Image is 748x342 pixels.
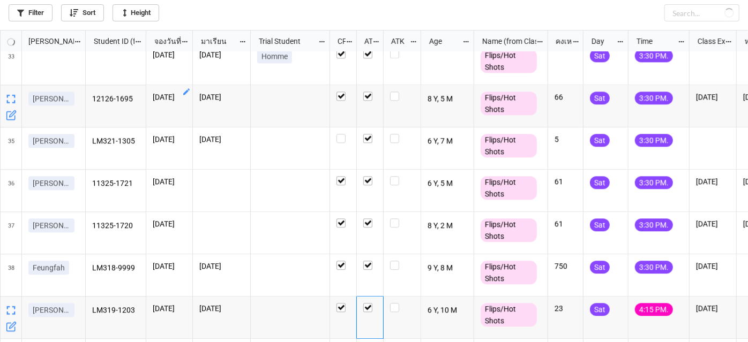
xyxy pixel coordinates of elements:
div: 4:15 PM. [635,303,673,316]
p: 5 [555,134,577,145]
div: Flips/Hot Shots [481,134,537,157]
div: คงเหลือ (from Nick Name) [549,35,572,47]
div: Flips/Hot Shots [481,49,537,73]
div: จองวันที่ [148,35,182,47]
div: ATT [358,35,373,47]
div: Trial Student [252,35,318,47]
div: 3:30 PM. [635,134,673,147]
div: Day [585,35,617,47]
div: มาเรียน [195,35,239,47]
a: Filter [9,4,53,21]
div: 3:30 PM. [635,218,673,231]
a: Sort [61,4,104,21]
a: Height [113,4,159,21]
p: [DATE] [199,261,244,271]
p: 61 [555,176,577,187]
p: 61 [555,218,577,229]
p: 9 Y, 8 M [428,261,468,276]
div: CF [331,35,346,47]
p: [DATE] [696,261,730,271]
p: 8 Y, 2 M [428,218,468,233]
div: Age [423,35,462,47]
div: Student ID (from [PERSON_NAME] Name) [87,35,134,47]
span: 35 [8,127,14,169]
p: 6 Y, 7 M [428,134,468,149]
div: Flips/Hot Shots [481,303,537,326]
p: [DATE] [153,261,186,271]
div: Time [630,35,678,47]
p: [PERSON_NAME] [33,135,70,146]
div: Flips/Hot Shots [481,261,537,284]
div: Flips/Hot Shots [481,176,537,200]
p: [DATE] [199,134,244,145]
p: [DATE] [696,303,730,314]
div: Sat [590,261,610,273]
div: Name (from Class) [476,35,536,47]
div: Flips/Hot Shots [481,92,537,115]
p: [DATE] [696,218,730,229]
p: [DATE] [153,303,186,314]
p: [PERSON_NAME] [33,93,70,104]
p: 750 [555,261,577,271]
p: 23 [555,303,577,314]
div: grid [1,31,86,52]
span: 38 [8,254,14,296]
div: 3:30 PM. [635,49,673,62]
p: [DATE] [199,92,244,102]
div: Flips/Hot Shots [481,218,537,242]
p: [DATE] [199,49,244,60]
p: [PERSON_NAME] [33,305,70,315]
div: Sat [590,176,610,189]
p: 6 Y, 10 M [428,303,468,318]
p: 11325-1721 [92,176,140,191]
p: Feungfah [33,262,65,273]
span: 37 [8,212,14,254]
p: [PERSON_NAME] [33,178,70,188]
span: 33 [8,43,14,85]
p: 6 Y, 5 M [428,176,468,191]
p: 12126-1695 [92,92,140,107]
div: Class Expiration [691,35,725,47]
p: [DATE] [153,49,186,60]
p: Homme [261,51,288,62]
div: Sat [590,92,610,104]
div: Sat [590,49,610,62]
p: [PERSON_NAME] [33,220,70,231]
span: 36 [8,170,14,211]
p: [DATE] [199,303,244,314]
input: Search... [664,4,739,21]
p: [DATE] [696,176,730,187]
div: Sat [590,303,610,316]
p: 8 Y, 5 M [428,92,468,107]
div: 3:30 PM. [635,92,673,104]
div: [PERSON_NAME] Name [22,35,74,47]
div: 3:30 PM. [635,176,673,189]
div: 3:30 PM. [635,261,673,273]
div: ATK [385,35,409,47]
p: LM318-9999 [92,261,140,276]
p: LM319-1203 [92,303,140,318]
div: Sat [590,218,610,231]
p: 11325-1720 [92,218,140,233]
p: [DATE] [153,176,186,187]
p: [DATE] [696,92,730,102]
div: Sat [590,134,610,147]
p: LM321-1305 [92,134,140,149]
p: 66 [555,92,577,102]
p: [DATE] [153,92,186,102]
p: [DATE] [153,134,186,145]
p: [DATE] [153,218,186,229]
